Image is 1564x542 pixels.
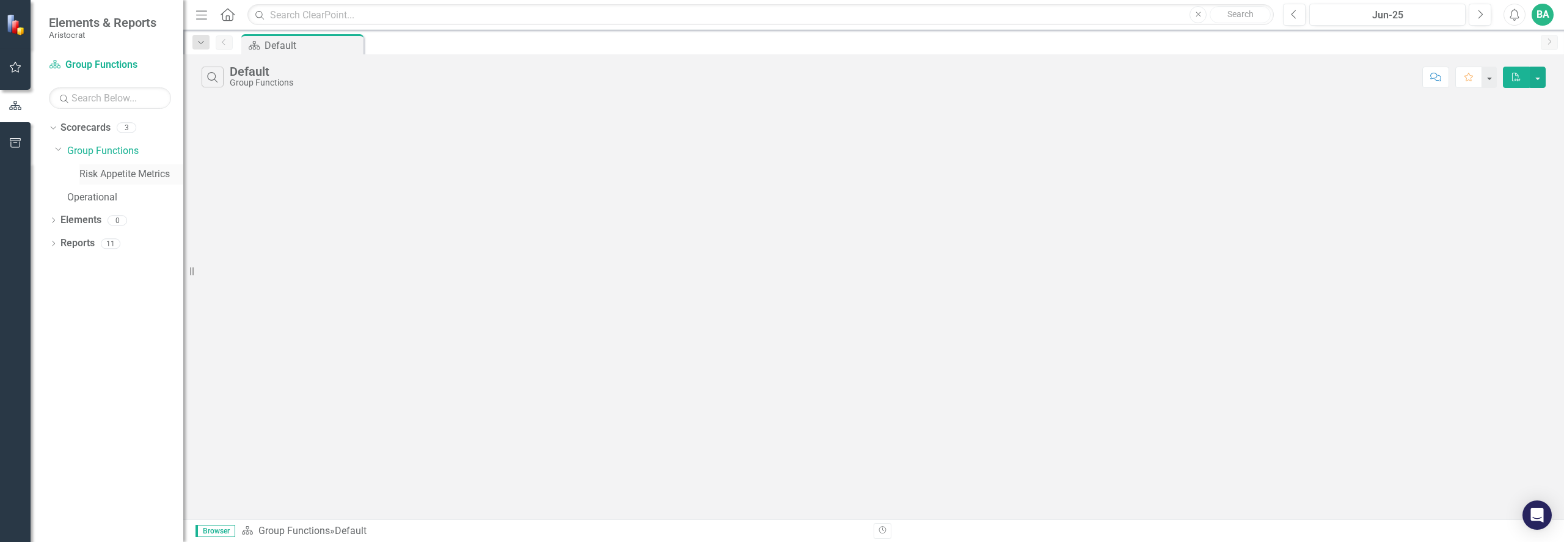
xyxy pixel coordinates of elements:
small: Aristocrat [49,30,156,40]
button: BA [1532,4,1554,26]
div: Default [335,525,367,537]
a: Group Functions [67,144,183,158]
a: Reports [60,236,95,251]
span: Elements & Reports [49,15,156,30]
span: Browser [195,525,235,537]
a: Operational [67,191,183,205]
input: Search ClearPoint... [247,4,1274,26]
div: Default [230,65,293,78]
div: 0 [108,215,127,225]
a: Elements [60,213,101,227]
a: Group Functions [49,58,171,72]
button: Search [1210,6,1271,23]
img: ClearPoint Strategy [6,14,27,35]
div: Default [265,38,360,53]
input: Search Below... [49,87,171,109]
div: Open Intercom Messenger [1522,500,1552,530]
div: 3 [117,123,136,133]
a: Group Functions [258,525,330,537]
div: » [241,524,864,538]
span: Search [1227,9,1254,19]
a: Risk Appetite Metrics [79,167,183,181]
div: Group Functions [230,78,293,87]
button: Jun-25 [1309,4,1466,26]
div: Jun-25 [1314,8,1461,23]
div: 11 [101,238,120,249]
a: Scorecards [60,121,111,135]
